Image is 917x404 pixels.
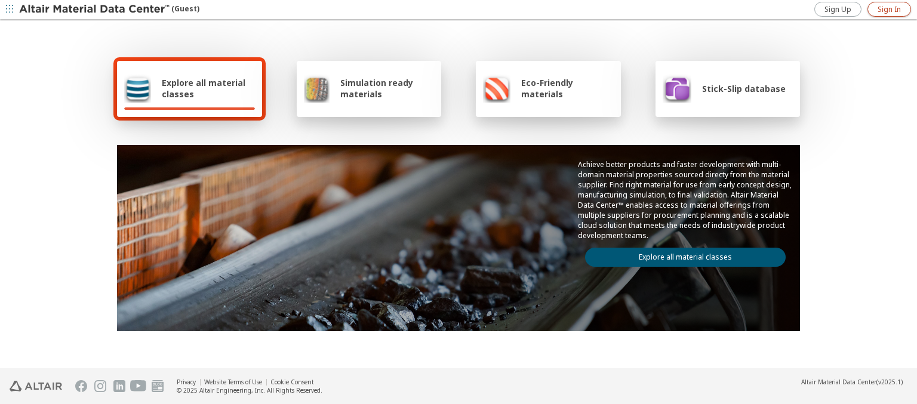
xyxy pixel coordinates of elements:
a: Website Terms of Use [204,378,262,386]
span: Eco-Friendly materials [521,77,613,100]
p: Achieve better products and faster development with multi-domain material properties sourced dire... [578,159,793,240]
span: Explore all material classes [162,77,255,100]
img: Altair Material Data Center [19,4,171,16]
img: Stick-Slip database [663,74,691,103]
a: Explore all material classes [585,248,786,267]
span: Sign In [878,5,901,14]
a: Sign In [867,2,911,17]
a: Privacy [177,378,196,386]
a: Cookie Consent [270,378,314,386]
img: Explore all material classes [124,74,151,103]
span: Simulation ready materials [340,77,434,100]
span: Sign Up [824,5,851,14]
span: Altair Material Data Center [801,378,876,386]
div: © 2025 Altair Engineering, Inc. All Rights Reserved. [177,386,322,394]
img: Simulation ready materials [304,74,330,103]
img: Eco-Friendly materials [483,74,510,103]
div: (Guest) [19,4,199,16]
div: (v2025.1) [801,378,903,386]
span: Stick-Slip database [702,83,786,94]
a: Sign Up [814,2,861,17]
img: Altair Engineering [10,381,62,391]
